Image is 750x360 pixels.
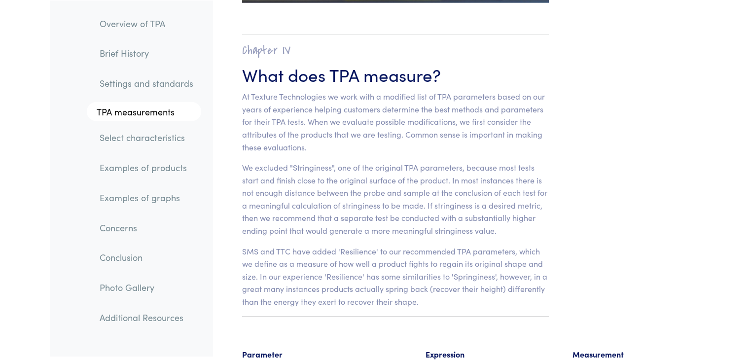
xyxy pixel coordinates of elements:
a: Photo Gallery [92,276,201,298]
a: Overview of TPA [92,12,201,35]
p: We excluded "Stringiness", one of the original TPA parameters, because most tests start and finis... [242,161,549,237]
a: Additional Resources [92,306,201,328]
a: Concerns [92,216,201,239]
h3: What does TPA measure? [242,62,549,86]
a: Settings and standards [92,72,201,94]
a: Conclusion [92,246,201,269]
a: Select characteristics [92,126,201,149]
p: SMS and TTC have added 'Resilience' to our recommended TPA parameters, which we define as a measu... [242,245,549,308]
a: Examples of graphs [92,186,201,209]
a: Brief History [92,42,201,65]
a: Examples of products [92,156,201,179]
h2: Chapter IV [242,43,549,58]
p: At Texture Technologies we work with a modified list of TPA parameters based on our years of expe... [242,90,549,153]
a: TPA measurements [87,102,201,121]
